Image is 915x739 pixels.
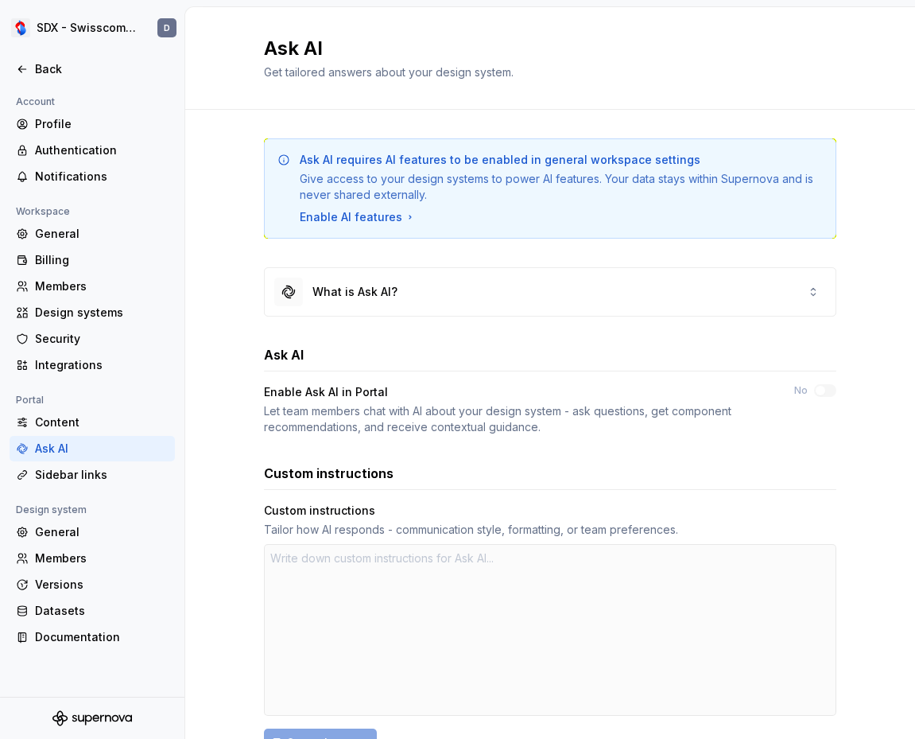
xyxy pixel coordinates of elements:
a: Content [10,410,175,435]
a: General [10,221,175,247]
div: SDX - Swisscom Digital Experience [37,20,138,36]
div: Documentation [35,629,169,645]
label: No [794,384,808,397]
a: Sidebar links [10,462,175,488]
div: Back [35,61,169,77]
div: Design system [10,500,93,519]
div: Notifications [35,169,169,185]
div: General [35,524,169,540]
a: General [10,519,175,545]
div: Portal [10,391,50,410]
div: Billing [35,252,169,268]
h3: Custom instructions [264,464,394,483]
svg: Supernova Logo [52,710,132,726]
div: Account [10,92,61,111]
div: Workspace [10,202,76,221]
a: Documentation [10,624,175,650]
button: SDX - Swisscom Digital ExperienceD [3,10,181,45]
a: Members [10,274,175,299]
h2: Ask AI [264,36,514,61]
div: Security [35,331,169,347]
a: Integrations [10,352,175,378]
div: General [35,226,169,242]
a: Versions [10,572,175,597]
a: Billing [10,247,175,273]
a: Security [10,326,175,352]
a: Notifications [10,164,175,189]
span: Get tailored answers about your design system. [264,65,514,79]
h3: Ask AI [264,345,304,364]
a: Profile [10,111,175,137]
div: Authentication [35,142,169,158]
a: Ask AI [10,436,175,461]
div: Integrations [35,357,169,373]
div: What is Ask AI? [312,284,397,300]
a: Design systems [10,300,175,325]
div: Custom instructions [264,503,375,519]
div: Enable Ask AI in Portal [264,384,388,400]
div: Design systems [35,305,169,321]
div: Profile [35,116,169,132]
div: Datasets [35,603,169,619]
div: Sidebar links [35,467,169,483]
div: D [164,21,170,34]
div: Content [35,414,169,430]
button: Enable AI features [300,209,417,225]
a: Authentication [10,138,175,163]
div: Members [35,550,169,566]
div: Versions [35,577,169,593]
div: Ask AI requires AI features to be enabled in general workspace settings [300,152,700,168]
div: Ask AI [35,441,169,457]
a: Datasets [10,598,175,624]
a: Members [10,546,175,571]
div: Members [35,278,169,294]
img: fc0ed557-73b3-4f8f-bd58-0c7fdd7a87c5.png [11,18,30,37]
div: Let team members chat with AI about your design system - ask questions, get component recommendat... [264,403,766,435]
div: Give access to your design systems to power AI features. Your data stays within Supernova and is ... [300,171,823,203]
div: Tailor how AI responds - communication style, formatting, or team preferences. [264,522,836,538]
a: Back [10,56,175,82]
